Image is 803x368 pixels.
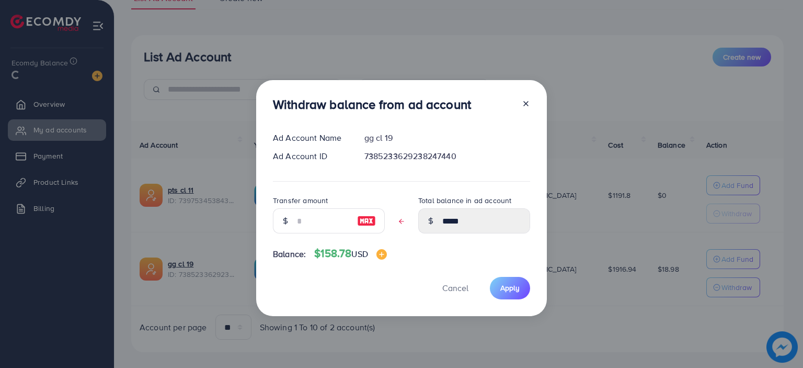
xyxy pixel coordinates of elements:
span: Balance: [273,248,306,260]
label: Total balance in ad account [418,195,511,206]
span: USD [351,248,368,260]
label: Transfer amount [273,195,328,206]
img: image [357,215,376,227]
div: 7385233629238247440 [356,150,538,162]
img: image [376,249,387,260]
button: Apply [490,277,530,299]
div: Ad Account Name [265,132,356,144]
h4: $158.78 [314,247,387,260]
h3: Withdraw balance from ad account [273,97,471,112]
div: gg cl 19 [356,132,538,144]
button: Cancel [429,277,481,299]
div: Ad Account ID [265,150,356,162]
span: Apply [500,283,520,293]
span: Cancel [442,282,468,294]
